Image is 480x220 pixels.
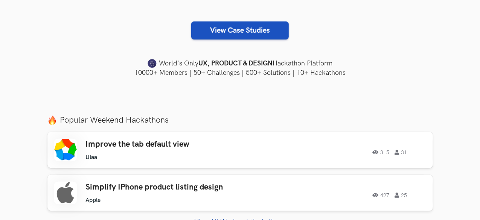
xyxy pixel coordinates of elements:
h4: 10000+ Members | 50+ Challenges | 500+ Solutions | 10+ Hackathons [47,68,433,77]
img: fire.png [47,115,57,125]
span: 25 [395,193,407,198]
a: Simplify IPhone product listing design Apple 427 25 [47,175,433,211]
span: 315 [373,150,390,155]
strong: UX, PRODUCT & DESIGN [198,58,273,69]
h3: Improve the tab default view [86,140,251,149]
li: Apple [86,197,101,204]
h4: World's Only Hackathon Platform [47,58,433,69]
h3: Simplify IPhone product listing design [86,182,251,192]
span: 427 [373,193,390,198]
a: Improve the tab default view Ulaa 315 31 [47,132,433,168]
li: Ulaa [86,154,98,161]
label: Popular Weekend Hackathons [47,115,433,125]
a: View Case Studies [191,21,289,39]
span: 31 [395,150,407,155]
img: uxhack-favicon-image.png [148,59,157,68]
